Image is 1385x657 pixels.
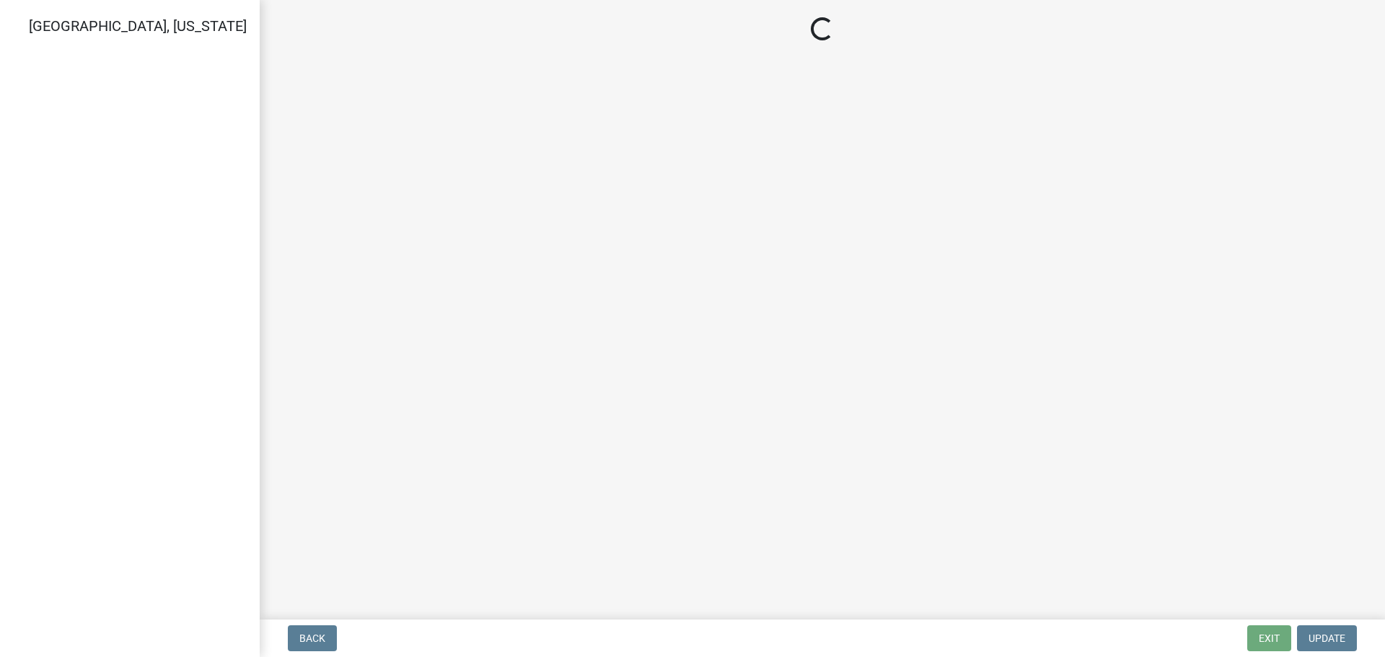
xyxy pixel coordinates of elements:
[299,632,325,644] span: Back
[29,17,247,35] span: [GEOGRAPHIC_DATA], [US_STATE]
[1309,632,1345,644] span: Update
[288,625,337,651] button: Back
[1297,625,1357,651] button: Update
[1247,625,1291,651] button: Exit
